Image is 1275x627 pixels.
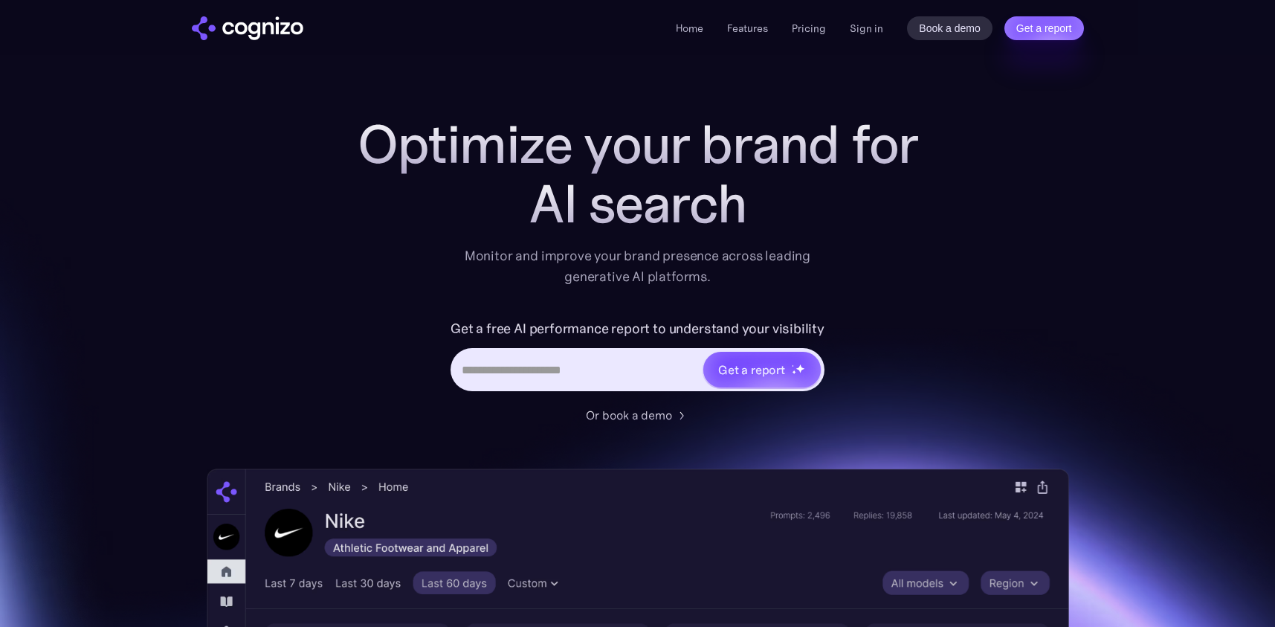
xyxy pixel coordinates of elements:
[907,16,992,40] a: Book a demo
[792,370,797,375] img: star
[727,22,768,35] a: Features
[792,364,794,367] img: star
[795,364,805,373] img: star
[792,22,826,35] a: Pricing
[192,16,303,40] img: cognizo logo
[451,317,824,341] label: Get a free AI performance report to understand your visibility
[1004,16,1084,40] a: Get a report
[676,22,703,35] a: Home
[586,406,690,424] a: Or book a demo
[340,115,935,174] h1: Optimize your brand for
[455,245,821,287] div: Monitor and improve your brand presence across leading generative AI platforms.
[192,16,303,40] a: home
[451,317,824,399] form: Hero URL Input Form
[702,350,822,389] a: Get a reportstarstarstar
[718,361,785,379] div: Get a report
[850,19,883,37] a: Sign in
[586,406,672,424] div: Or book a demo
[340,174,935,234] div: AI search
